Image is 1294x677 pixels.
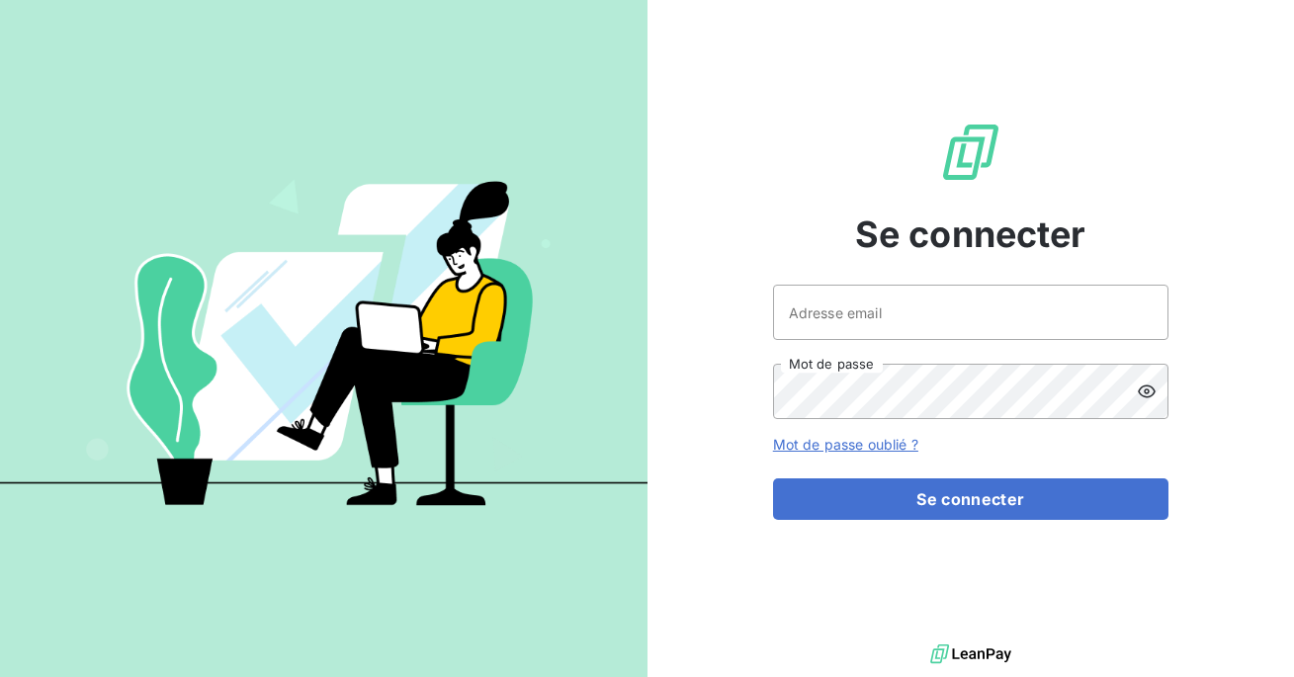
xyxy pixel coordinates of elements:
[855,208,1086,261] span: Se connecter
[773,478,1168,520] button: Se connecter
[773,436,918,453] a: Mot de passe oublié ?
[939,121,1002,184] img: Logo LeanPay
[930,639,1011,669] img: logo
[773,285,1168,340] input: placeholder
